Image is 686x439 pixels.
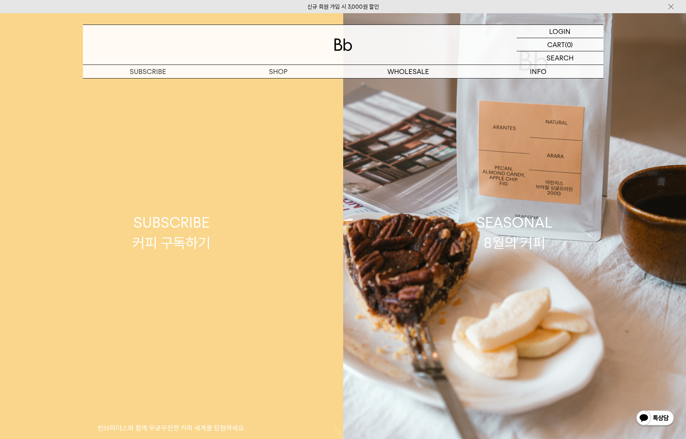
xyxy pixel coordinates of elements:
a: CART (0) [517,38,603,51]
a: SHOP [213,65,343,78]
a: SUBSCRIBE [83,65,213,78]
div: SUBSCRIBE 커피 구독하기 [132,213,210,253]
p: (0) [565,38,573,51]
img: 로고 [334,39,352,51]
p: INFO [473,65,603,78]
p: LOGIN [549,25,571,38]
p: WHOLESALE [343,65,473,78]
p: CART [547,38,565,51]
div: SEASONAL 8월의 커피 [476,213,552,253]
a: LOGIN [517,25,603,38]
img: 카카오톡 채널 1:1 채팅 버튼 [635,410,675,428]
a: 신규 회원 가입 시 3,000원 할인 [307,3,379,10]
p: SEARCH [546,51,574,65]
